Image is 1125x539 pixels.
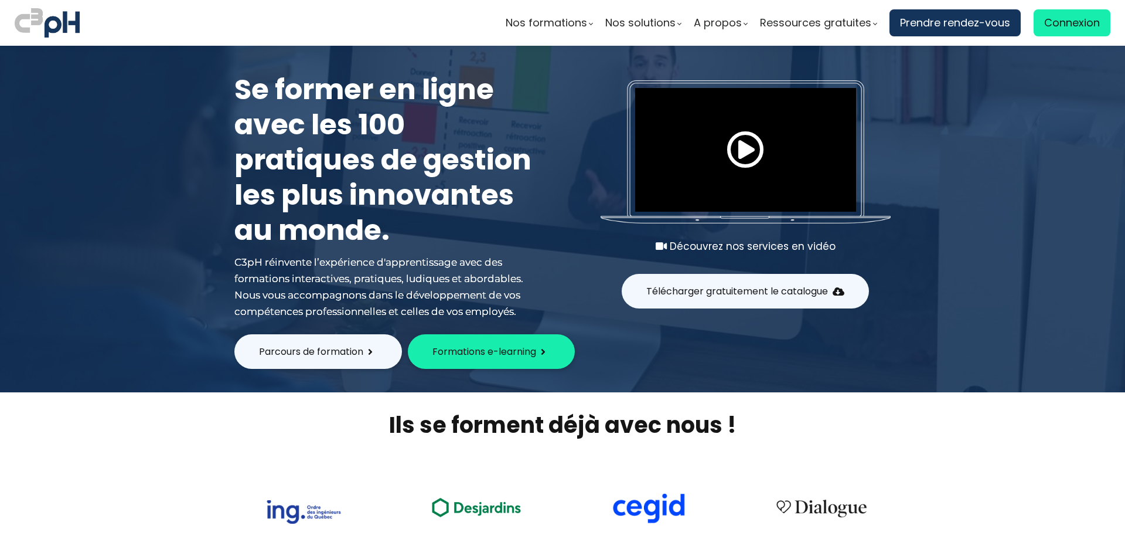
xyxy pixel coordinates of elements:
a: Connexion [1034,9,1110,36]
img: ea49a208ccc4d6e7deb170dc1c457f3b.png [424,491,529,523]
h1: Se former en ligne avec les 100 pratiques de gestion les plus innovantes au monde. [234,72,539,248]
img: 73f878ca33ad2a469052bbe3fa4fd140.png [266,500,341,524]
span: Parcours de formation [259,344,363,359]
img: logo C3PH [15,6,80,40]
img: 4cbfeea6ce3138713587aabb8dcf64fe.png [769,492,874,524]
span: Télécharger gratuitement le catalogue [646,284,828,299]
a: Prendre rendez-vous [889,9,1021,36]
span: Nos solutions [605,14,676,32]
img: cdf238afa6e766054af0b3fe9d0794df.png [611,493,686,524]
span: A propos [694,14,742,32]
button: Parcours de formation [234,334,402,369]
span: Prendre rendez-vous [900,14,1010,32]
span: Formations e-learning [432,344,536,359]
button: Formations e-learning [408,334,575,369]
button: Télécharger gratuitement le catalogue [622,274,869,309]
span: Connexion [1044,14,1100,32]
span: Nos formations [506,14,587,32]
div: Découvrez nos services en vidéo [601,238,891,255]
span: Ressources gratuites [760,14,871,32]
div: C3pH réinvente l’expérience d'apprentissage avec des formations interactives, pratiques, ludiques... [234,254,539,320]
h2: Ils se forment déjà avec nous ! [220,410,905,440]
